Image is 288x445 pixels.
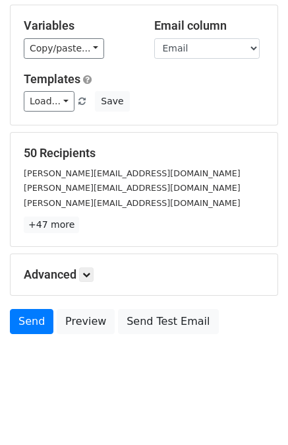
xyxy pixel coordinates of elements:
button: Save [95,91,129,112]
a: Templates [24,72,80,86]
small: [PERSON_NAME][EMAIL_ADDRESS][DOMAIN_NAME] [24,183,241,193]
a: Copy/paste... [24,38,104,59]
small: [PERSON_NAME][EMAIL_ADDRESS][DOMAIN_NAME] [24,168,241,178]
a: Load... [24,91,74,112]
h5: Email column [154,18,265,33]
small: [PERSON_NAME][EMAIL_ADDRESS][DOMAIN_NAME] [24,198,241,208]
h5: 50 Recipients [24,146,264,160]
h5: Advanced [24,267,264,282]
a: Preview [57,309,115,334]
h5: Variables [24,18,134,33]
a: Send [10,309,53,334]
a: Send Test Email [118,309,218,334]
a: +47 more [24,217,79,233]
iframe: Chat Widget [222,382,288,445]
